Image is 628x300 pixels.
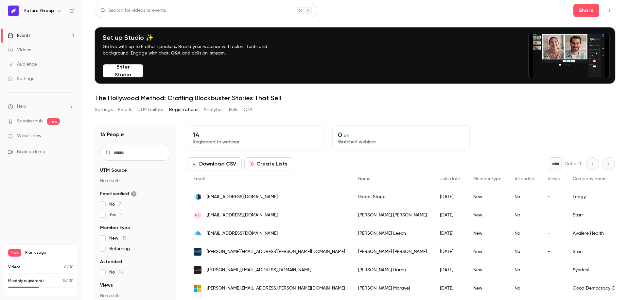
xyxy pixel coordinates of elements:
p: / 30 [62,278,74,284]
span: 14 [119,270,123,275]
iframe: Noticeable Trigger [66,133,74,139]
img: starrcompanies.com [194,248,201,256]
button: Settings [95,104,113,115]
span: New [109,235,126,242]
div: Starr [566,206,626,224]
span: [PERSON_NAME][EMAIL_ADDRESS][PERSON_NAME][DOMAIN_NAME] [207,248,345,255]
div: No [508,188,541,206]
span: No [109,269,123,276]
button: Polls [229,104,238,115]
div: Settings [8,75,34,82]
span: What's new [17,133,42,139]
span: [PERSON_NAME][EMAIL_ADDRESS][DOMAIN_NAME] [207,267,311,274]
p: Registered to webinar [193,139,319,145]
img: Future Group [8,6,19,16]
span: Attended [100,259,122,265]
span: [EMAIL_ADDRESS][DOMAIN_NAME] [207,212,278,219]
img: me.com [194,229,201,237]
span: Email [194,177,205,181]
button: Share [573,4,599,17]
h1: 14 People [100,131,124,138]
div: [PERSON_NAME] Moravej [352,279,433,297]
p: 14 [193,131,319,139]
div: No [508,261,541,279]
img: outlook.com [194,284,201,292]
button: Download CSV [187,157,242,170]
div: - [541,243,566,261]
span: 1 [134,246,135,251]
div: New [467,188,508,206]
span: Views [548,177,560,181]
div: [PERSON_NAME] Baron [352,261,433,279]
span: Yes [109,212,122,218]
span: 14 [62,279,66,283]
span: Views [100,282,113,289]
span: Company name [573,177,607,181]
button: Create Lists [244,157,293,170]
div: New [467,224,508,243]
div: [PERSON_NAME] Leech [352,224,433,243]
span: [EMAIL_ADDRESS][DOMAIN_NAME] [207,194,278,200]
button: Emails [118,104,132,115]
span: No [109,201,121,208]
button: Analytics [203,104,224,115]
h6: Future Group [24,8,54,14]
div: Ledgy [566,188,626,206]
img: syndesi.network [194,266,201,274]
div: [PERSON_NAME] [PERSON_NAME] [352,243,433,261]
div: New [467,243,508,261]
p: Go live with up to 8 other speakers. Brand your webinar with colors, fonts and background. Engage... [103,43,283,56]
div: [DATE] [433,243,467,261]
div: [PERSON_NAME] [PERSON_NAME] [352,206,433,224]
span: UTM Source [100,167,127,174]
p: Watched webinar [338,139,464,145]
div: Good Democracy CIC [566,279,626,297]
div: [DATE] [433,206,467,224]
span: Member type [473,177,501,181]
p: Videos [8,264,21,270]
span: Email verified [100,191,137,197]
img: ledgy.com [194,193,201,201]
div: Videos [8,47,31,53]
div: No [508,224,541,243]
span: Attended [515,177,534,181]
span: Plan usage [25,250,74,255]
span: [PERSON_NAME][EMAIL_ADDRESS][PERSON_NAME][DOMAIN_NAME] [207,285,345,292]
span: 13 [122,236,126,241]
span: Free [8,249,21,257]
div: New [467,279,508,297]
div: New [467,206,508,224]
span: 0 % [344,134,350,138]
span: 7 [120,213,122,217]
div: - [541,261,566,279]
div: Avalere Health [566,224,626,243]
div: Events [8,32,30,39]
div: No [508,206,541,224]
div: No [508,243,541,261]
p: / 10 [64,264,74,270]
div: [DATE] [433,224,467,243]
span: Book a demo [17,149,45,155]
div: Audience [8,61,37,68]
div: Starr [566,243,626,261]
button: CTA [244,104,253,115]
span: new [47,118,60,125]
div: - [541,206,566,224]
h4: Set up Studio ✨ [103,34,283,41]
div: Syndesi [566,261,626,279]
div: [DATE] [433,279,467,297]
li: help-dropdown-opener [8,103,74,110]
div: New [467,261,508,279]
button: UTM builder [137,104,164,115]
p: No results [100,292,171,299]
p: No results [100,178,171,184]
div: Search for videos or events [100,7,166,14]
p: Out of 1 [565,161,581,167]
span: Join date [440,177,460,181]
div: Gabbi Stopp [352,188,433,206]
span: 7 [119,202,121,207]
div: No [508,279,541,297]
p: 0 [338,131,464,139]
div: - [541,224,566,243]
span: Returning [109,245,135,252]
